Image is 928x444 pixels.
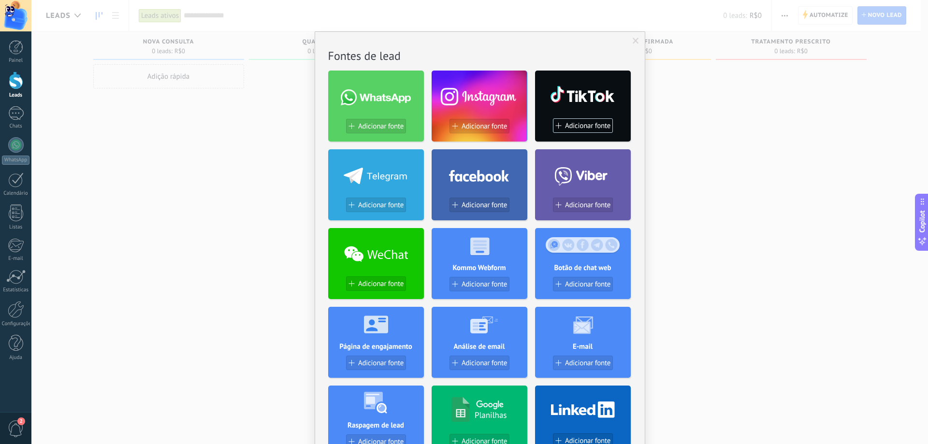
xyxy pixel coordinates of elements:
[2,123,30,129] div: Chats
[535,263,631,272] h4: Botão de chat web
[475,410,507,420] h4: Planilhas
[2,57,30,64] div: Painel
[358,201,404,209] span: Adicionar fonte
[449,277,509,291] button: Adicionar fonte
[328,48,632,63] h2: Fontes de lead
[449,356,509,370] button: Adicionar fonte
[432,263,527,272] h4: Kommo Webform
[462,201,507,209] span: Adicionar fonte
[17,417,25,425] span: 2
[432,342,527,351] h4: Análise de email
[462,359,507,367] span: Adicionar fonte
[449,198,509,212] button: Adicionar fonte
[346,356,406,370] button: Adicionar fonte
[917,210,927,232] span: Copilot
[553,118,613,133] button: Adicionar fonte
[553,198,613,212] button: Adicionar fonte
[2,156,29,165] div: WhatsApp
[553,277,613,291] button: Adicionar fonte
[565,122,610,130] span: Adicionar fonte
[449,119,509,133] button: Adicionar fonte
[2,287,30,293] div: Estatísticas
[346,119,406,133] button: Adicionar fonte
[565,280,610,288] span: Adicionar fonte
[328,421,424,430] h4: Raspagem de lead
[2,92,30,99] div: Leads
[565,359,610,367] span: Adicionar fonte
[2,224,30,230] div: Listas
[328,342,424,351] h4: Página de engajamento
[2,321,30,327] div: Configurações
[462,122,507,130] span: Adicionar fonte
[553,356,613,370] button: Adicionar fonte
[462,280,507,288] span: Adicionar fonte
[2,190,30,197] div: Calendário
[346,276,406,291] button: Adicionar fonte
[358,359,404,367] span: Adicionar fonte
[2,256,30,262] div: E-mail
[346,198,406,212] button: Adicionar fonte
[2,355,30,361] div: Ajuda
[535,342,631,351] h4: E-mail
[358,122,404,130] span: Adicionar fonte
[565,201,610,209] span: Adicionar fonte
[358,280,404,288] span: Adicionar fonte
